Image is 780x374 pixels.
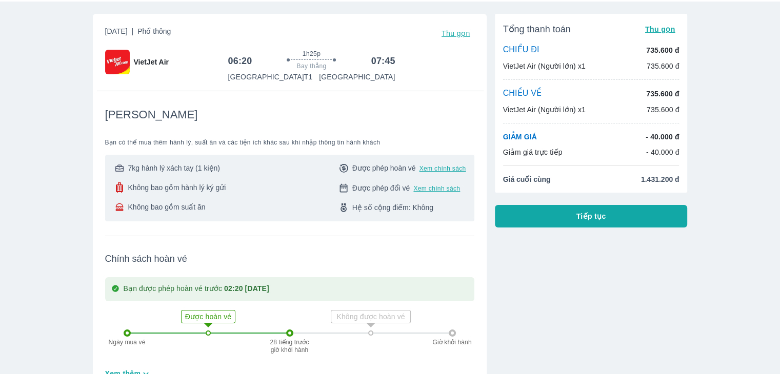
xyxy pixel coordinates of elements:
[371,55,395,67] h6: 07:45
[646,89,679,99] p: 735.600 đ
[646,132,679,142] p: - 40.000 đ
[105,138,474,147] span: Bạn có thể mua thêm hành lý, suất ăn và các tiện ích khác sau khi nhập thông tin hành khách
[105,253,474,265] span: Chính sách hoàn vé
[495,205,688,227] button: Tiếp tục
[183,311,234,322] p: Được hoàn vé
[503,61,586,71] p: VietJet Air (Người lớn) x1
[641,22,679,36] button: Thu gọn
[105,108,198,122] span: [PERSON_NAME]
[228,55,252,67] h6: 06:20
[437,26,474,40] button: Thu gọn
[297,62,327,70] span: Bay thẳng
[128,182,226,193] span: Không bao gồm hành lý ký gửi
[319,72,395,82] p: [GEOGRAPHIC_DATA]
[303,50,321,58] span: 1h25p
[104,339,150,346] p: Ngày mua vé
[503,132,537,142] p: GIẢM GIÁ
[576,211,606,221] span: Tiếp tục
[503,174,551,184] span: Giá cuối cùng
[228,72,312,82] p: [GEOGRAPHIC_DATA] T1
[646,147,679,157] p: - 40.000 đ
[503,147,563,157] p: Giảm giá trực tiếp
[647,61,679,71] p: 735.600 đ
[332,311,409,322] p: Không được hoàn vé
[352,202,433,213] span: Hệ số cộng điểm: Không
[132,27,134,35] span: |
[224,284,269,293] strong: 02:20 [DATE]
[269,339,310,353] p: 28 tiếng trước giờ khởi hành
[105,26,171,40] span: [DATE]
[503,88,542,99] p: CHIỀU VỀ
[503,45,539,56] p: CHIỀU ĐI
[128,163,219,173] span: 7kg hành lý xách tay (1 kiện)
[646,45,679,55] p: 735.600 đ
[429,339,475,346] p: Giờ khởi hành
[413,184,460,193] button: Xem chính sách
[503,23,571,35] span: Tổng thanh toán
[419,164,466,173] button: Xem chính sách
[137,27,171,35] span: Phổ thông
[352,163,416,173] span: Được phép hoàn vé
[647,105,679,115] p: 735.600 đ
[128,202,205,212] span: Không bao gồm suất ăn
[124,283,269,295] p: Bạn được phép hoàn vé trước
[352,183,410,193] span: Được phép đổi vé
[645,25,675,33] span: Thu gọn
[503,105,586,115] p: VietJet Air (Người lớn) x1
[641,174,679,184] span: 1.431.200 đ
[442,29,470,37] span: Thu gọn
[134,57,169,67] span: VietJet Air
